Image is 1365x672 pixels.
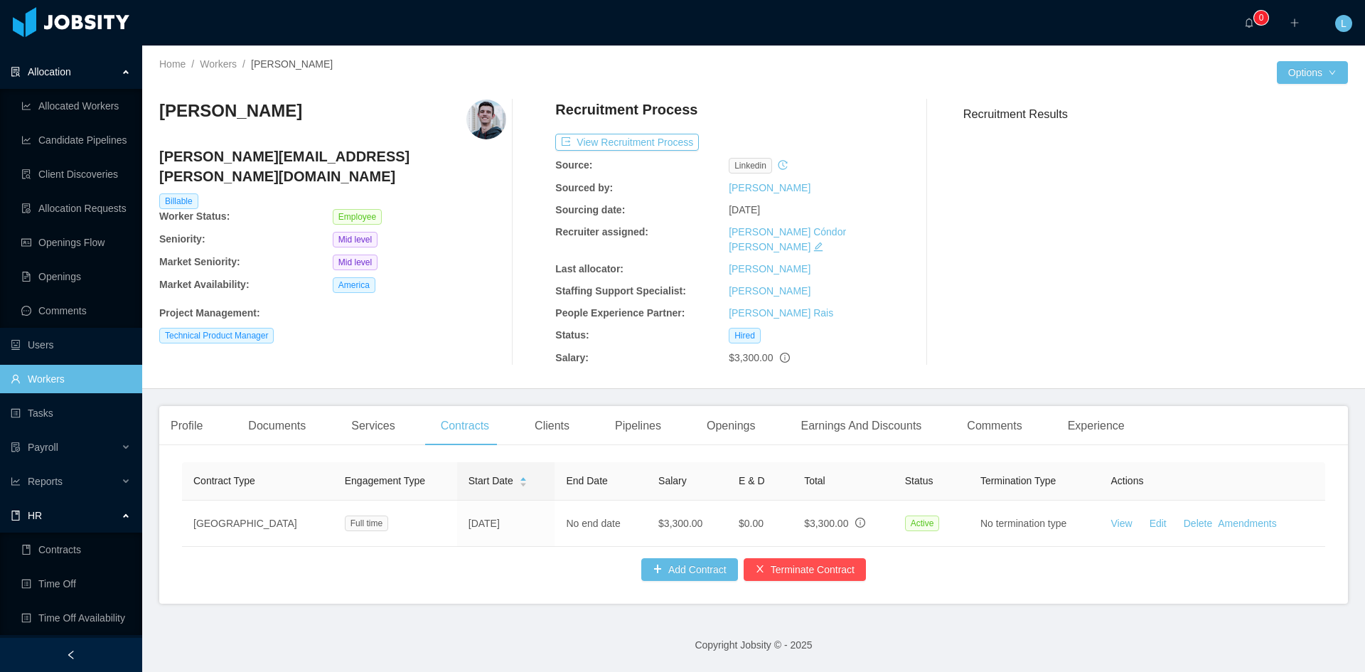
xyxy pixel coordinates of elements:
[28,66,71,78] span: Allocation
[729,328,761,343] span: Hired
[955,406,1033,446] div: Comments
[523,406,581,446] div: Clients
[729,182,810,193] a: [PERSON_NAME]
[21,92,131,120] a: icon: line-chartAllocated Workers
[729,263,810,274] a: [PERSON_NAME]
[242,58,245,70] span: /
[28,510,42,521] span: HR
[555,285,686,297] b: Staffing Support Specialist:
[21,570,131,598] a: icon: profileTime Off
[555,307,685,319] b: People Experience Partner:
[21,126,131,154] a: icon: line-chartCandidate Pipelines
[11,399,131,427] a: icon: profileTasks
[1184,518,1212,529] a: Delete
[1290,18,1300,28] i: icon: plus
[789,406,933,446] div: Earnings And Discounts
[658,518,702,529] span: $3,300.00
[159,307,260,319] b: Project Management :
[159,146,506,186] h4: [PERSON_NAME][EMAIL_ADDRESS][PERSON_NAME][DOMAIN_NAME]
[333,277,375,293] span: America
[333,232,378,247] span: Mid level
[21,194,131,223] a: icon: file-doneAllocation Requests
[555,501,647,547] td: No end date
[969,501,1100,547] td: No termination type
[519,475,528,485] div: Sort
[345,516,388,531] span: Full time
[519,481,527,485] i: icon: caret-down
[11,67,21,77] i: icon: solution
[345,475,425,486] span: Engagement Type
[1277,61,1348,84] button: Optionsicon: down
[804,518,848,529] span: $3,300.00
[251,58,333,70] span: [PERSON_NAME]
[729,158,772,174] span: linkedin
[555,352,589,363] b: Salary:
[604,406,673,446] div: Pipelines
[519,476,527,480] i: icon: caret-up
[555,226,648,238] b: Recruiter assigned:
[739,475,765,486] span: E & D
[21,262,131,291] a: icon: file-textOpenings
[142,621,1365,670] footer: Copyright Jobsity © - 2025
[658,475,687,486] span: Salary
[28,476,63,487] span: Reports
[1218,518,1276,529] a: Amendments
[1150,518,1167,529] a: Edit
[159,233,205,245] b: Seniority:
[729,226,846,252] a: [PERSON_NAME] Cóndor [PERSON_NAME]
[744,558,866,581] button: icon: closeTerminate Contract
[980,475,1056,486] span: Termination Type
[1254,11,1268,25] sup: 0
[739,518,764,529] span: $0.00
[28,442,58,453] span: Payroll
[1111,518,1133,529] a: View
[11,442,21,452] i: icon: file-protect
[555,263,623,274] b: Last allocator:
[200,58,237,70] a: Workers
[457,501,555,547] td: [DATE]
[159,279,250,290] b: Market Availability:
[159,58,186,70] a: Home
[695,406,767,446] div: Openings
[555,182,613,193] b: Sourced by:
[159,256,240,267] b: Market Seniority:
[729,307,833,319] a: [PERSON_NAME] Rais
[159,210,230,222] b: Worker Status:
[237,406,317,446] div: Documents
[555,137,699,148] a: icon: exportView Recruitment Process
[555,100,697,119] h4: Recruitment Process
[555,329,589,341] b: Status:
[159,100,302,122] h3: [PERSON_NAME]
[855,518,865,528] span: info-circle
[11,365,131,393] a: icon: userWorkers
[729,285,810,297] a: [PERSON_NAME]
[1341,15,1347,32] span: L
[566,475,607,486] span: End Date
[466,100,506,139] img: dbef4f40-c7fa-4638-965e-4c9e11aa92d3_66de54559889a-400w.png
[729,204,760,215] span: [DATE]
[159,193,198,209] span: Billable
[813,242,823,252] i: icon: edit
[21,604,131,632] a: icon: profileTime Off Availability
[11,331,131,359] a: icon: robotUsers
[333,255,378,270] span: Mid level
[191,58,194,70] span: /
[340,406,406,446] div: Services
[780,353,790,363] span: info-circle
[193,475,255,486] span: Contract Type
[21,228,131,257] a: icon: idcardOpenings Flow
[21,535,131,564] a: icon: bookContracts
[333,209,382,225] span: Employee
[159,328,274,343] span: Technical Product Manager
[182,501,333,547] td: [GEOGRAPHIC_DATA]
[469,474,513,489] span: Start Date
[905,475,933,486] span: Status
[159,406,214,446] div: Profile
[963,105,1348,123] h3: Recruitment Results
[1056,406,1136,446] div: Experience
[555,204,625,215] b: Sourcing date:
[1244,18,1254,28] i: icon: bell
[778,160,788,170] i: icon: history
[1133,512,1178,535] button: Edit
[429,406,500,446] div: Contracts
